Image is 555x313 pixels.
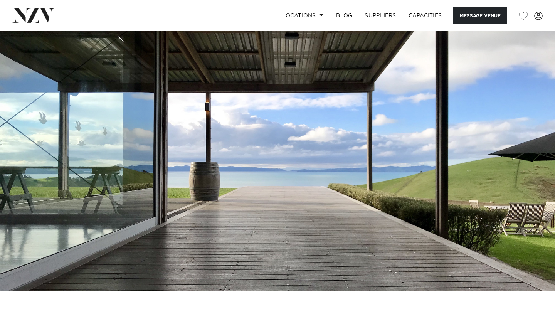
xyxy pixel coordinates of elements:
button: Message Venue [453,7,507,24]
img: nzv-logo.png [12,8,54,22]
a: Locations [276,7,330,24]
a: SUPPLIERS [358,7,402,24]
a: BLOG [330,7,358,24]
a: Capacities [402,7,448,24]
